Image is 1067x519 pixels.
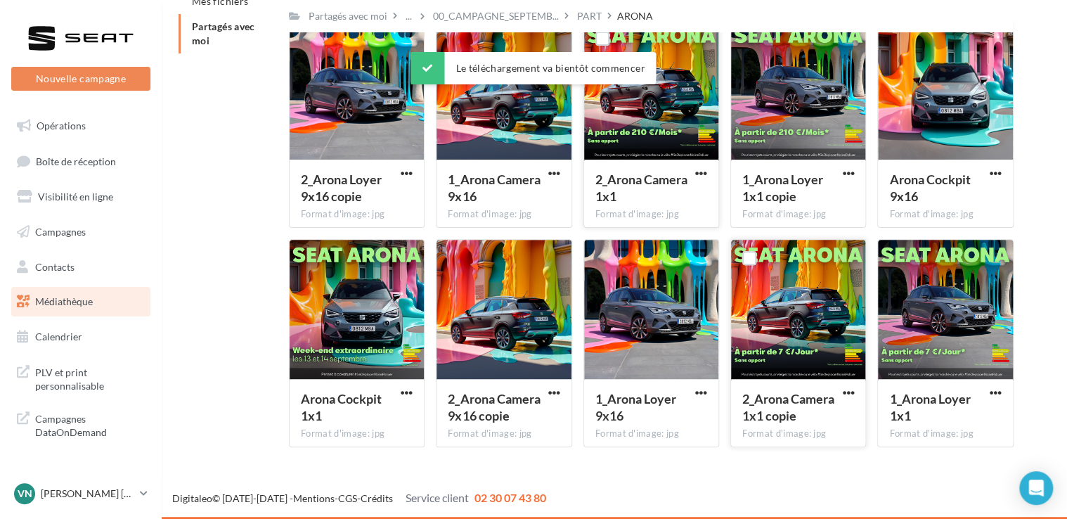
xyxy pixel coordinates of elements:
[889,208,1001,221] div: Format d'image: jpg
[8,322,153,352] a: Calendrier
[433,9,559,23] span: 00_CAMPAGNE_SEPTEMB...
[577,9,602,23] div: PART
[35,331,82,342] span: Calendrier
[742,428,854,440] div: Format d'image: jpg
[37,120,86,132] span: Opérations
[38,191,113,203] span: Visibilité en ligne
[889,428,1001,440] div: Format d'image: jpg
[35,363,145,393] span: PLV et print personnalisable
[742,172,823,204] span: 1_Arona Loyer 1x1 copie
[172,492,546,504] span: © [DATE]-[DATE] - - -
[595,428,707,440] div: Format d'image: jpg
[8,217,153,247] a: Campagnes
[8,404,153,445] a: Campagnes DataOnDemand
[172,492,212,504] a: Digitaleo
[474,491,546,504] span: 02 30 07 43 80
[41,487,134,501] p: [PERSON_NAME] [PERSON_NAME]
[8,182,153,212] a: Visibilité en ligne
[301,172,382,204] span: 2_Arona Loyer 9x16 copie
[36,155,116,167] span: Boîte de réception
[8,287,153,316] a: Médiathèque
[35,295,93,307] span: Médiathèque
[35,409,145,440] span: Campagnes DataOnDemand
[403,6,415,26] div: ...
[18,487,32,501] span: VN
[338,492,357,504] a: CGS
[889,172,970,204] span: Arona Cockpit 9x16
[595,391,676,423] span: 1_Arona Loyer 9x16
[742,208,854,221] div: Format d'image: jpg
[889,391,970,423] span: 1_Arona Loyer 1x1
[448,172,540,204] span: 1_Arona Camera 9x16
[448,391,540,423] span: 2_Arona Camera 9x16 copie
[448,208,560,221] div: Format d'image: jpg
[595,172,687,204] span: 2_Arona Camera 1x1
[8,357,153,399] a: PLV et print personnalisable
[8,252,153,282] a: Contacts
[595,208,707,221] div: Format d'image: jpg
[742,391,834,423] span: 2_Arona Camera 1x1 copie
[35,226,86,238] span: Campagnes
[617,9,653,23] div: ARONA
[301,208,413,221] div: Format d'image: jpg
[361,492,393,504] a: Crédits
[301,391,382,423] span: Arona Cockpit 1x1
[301,428,413,440] div: Format d'image: jpg
[309,9,387,23] div: Partagés avec moi
[293,492,335,504] a: Mentions
[410,52,656,84] div: Le téléchargement va bientôt commencer
[8,111,153,141] a: Opérations
[1019,471,1053,505] div: Open Intercom Messenger
[11,480,150,507] a: VN [PERSON_NAME] [PERSON_NAME]
[406,491,469,504] span: Service client
[11,67,150,91] button: Nouvelle campagne
[8,146,153,177] a: Boîte de réception
[35,260,75,272] span: Contacts
[192,20,255,46] span: Partagés avec moi
[448,428,560,440] div: Format d'image: jpg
